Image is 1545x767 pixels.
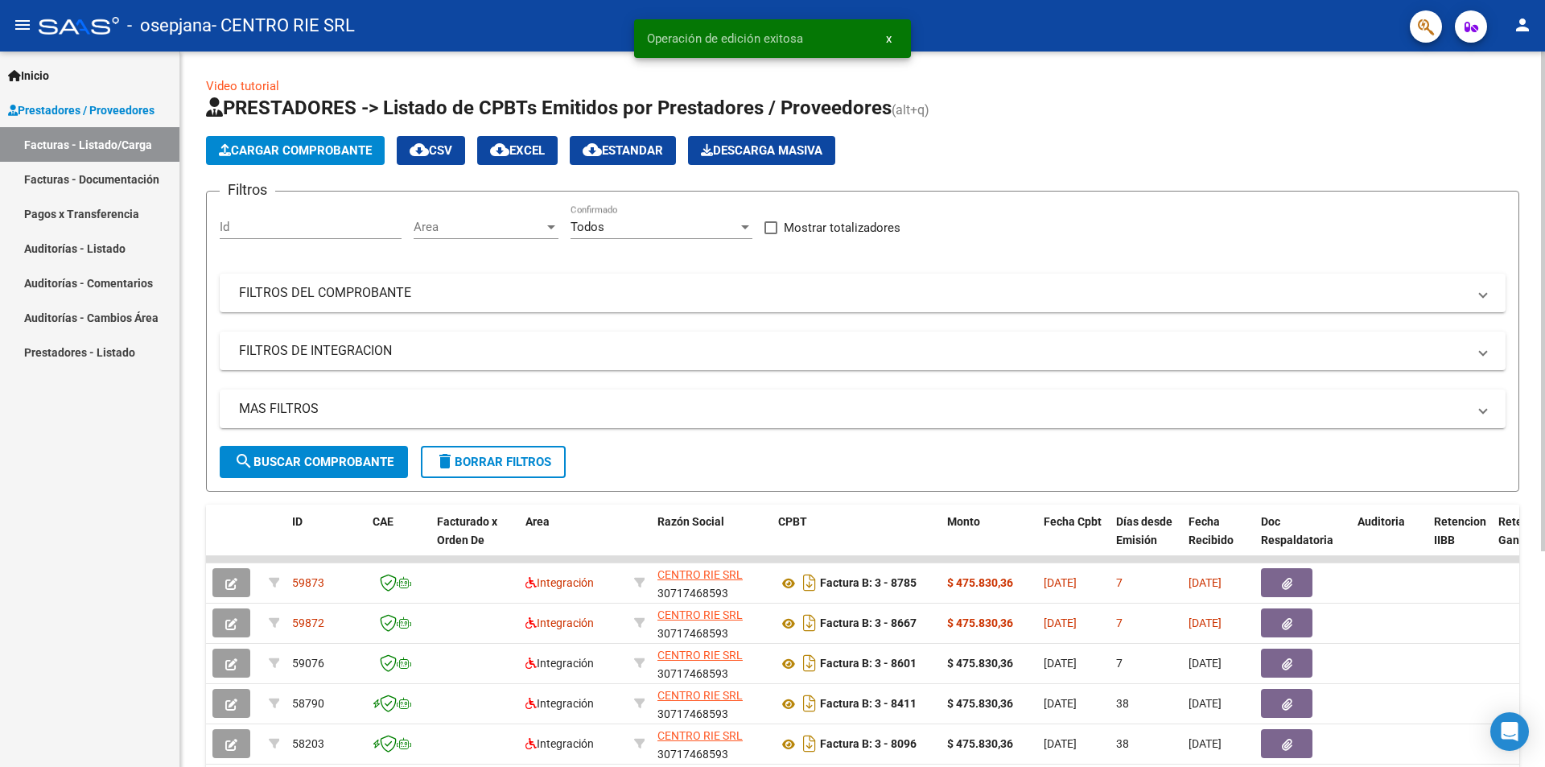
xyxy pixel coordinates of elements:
mat-icon: cloud_download [410,140,429,159]
span: [DATE] [1189,657,1222,670]
span: PRESTADORES -> Listado de CPBTs Emitidos por Prestadores / Proveedores [206,97,892,119]
datatable-header-cell: Fecha Recibido [1182,505,1255,575]
span: [DATE] [1189,616,1222,629]
span: 58790 [292,697,324,710]
span: Estandar [583,143,663,158]
span: Facturado x Orden De [437,515,497,546]
span: Area [414,220,544,234]
span: x [886,31,892,46]
div: 30717468593 [657,687,765,720]
span: Monto [947,515,980,528]
span: [DATE] [1044,737,1077,750]
span: Integración [525,697,594,710]
button: Buscar Comprobante [220,446,408,478]
i: Descargar documento [799,691,820,716]
h3: Filtros [220,179,275,201]
span: CAE [373,515,393,528]
i: Descargar documento [799,570,820,596]
span: [DATE] [1044,576,1077,589]
span: Integración [525,657,594,670]
mat-expansion-panel-header: FILTROS DE INTEGRACION [220,332,1506,370]
strong: $ 475.830,36 [947,657,1013,670]
div: 30717468593 [657,727,765,761]
span: Doc Respaldatoria [1261,515,1333,546]
span: CENTRO RIE SRL [657,689,743,702]
datatable-header-cell: Razón Social [651,505,772,575]
i: Descargar documento [799,610,820,636]
strong: Factura B: 3 - 8785 [820,577,917,590]
span: Integración [525,737,594,750]
span: [DATE] [1189,576,1222,589]
span: Borrar Filtros [435,455,551,469]
button: Borrar Filtros [421,446,566,478]
mat-panel-title: FILTROS DEL COMPROBANTE [239,284,1467,302]
span: CSV [410,143,452,158]
span: 7 [1116,616,1123,629]
i: Descargar documento [799,650,820,676]
datatable-header-cell: Retencion IIBB [1428,505,1492,575]
span: CENTRO RIE SRL [657,649,743,662]
button: Descarga Masiva [688,136,835,165]
span: 59076 [292,657,324,670]
span: (alt+q) [892,102,929,118]
span: Mostrar totalizadores [784,218,900,237]
div: 30717468593 [657,566,765,600]
strong: Factura B: 3 - 8601 [820,658,917,670]
span: Fecha Recibido [1189,515,1234,546]
strong: Factura B: 3 - 8411 [820,698,917,711]
span: - CENTRO RIE SRL [212,8,355,43]
span: ID [292,515,303,528]
app-download-masive: Descarga masiva de comprobantes (adjuntos) [688,136,835,165]
span: Operación de edición exitosa [647,31,803,47]
datatable-header-cell: Monto [941,505,1037,575]
span: [DATE] [1189,697,1222,710]
strong: $ 475.830,36 [947,616,1013,629]
span: CPBT [778,515,807,528]
strong: Factura B: 3 - 8667 [820,617,917,630]
i: Descargar documento [799,731,820,757]
button: Estandar [570,136,676,165]
mat-icon: cloud_download [583,140,602,159]
datatable-header-cell: Area [519,505,628,575]
span: Fecha Cpbt [1044,515,1102,528]
div: Open Intercom Messenger [1490,712,1529,751]
span: Descarga Masiva [701,143,822,158]
span: Auditoria [1358,515,1405,528]
span: [DATE] [1189,737,1222,750]
button: EXCEL [477,136,558,165]
datatable-header-cell: CPBT [772,505,941,575]
a: Video tutorial [206,79,279,93]
span: Retencion IIBB [1434,515,1486,546]
mat-panel-title: MAS FILTROS [239,400,1467,418]
span: 58203 [292,737,324,750]
datatable-header-cell: Auditoria [1351,505,1428,575]
span: - osepjana [127,8,212,43]
div: 30717468593 [657,646,765,680]
strong: $ 475.830,36 [947,576,1013,589]
span: CENTRO RIE SRL [657,729,743,742]
strong: $ 475.830,36 [947,737,1013,750]
strong: Factura B: 3 - 8096 [820,738,917,751]
span: Area [525,515,550,528]
span: EXCEL [490,143,545,158]
span: CENTRO RIE SRL [657,568,743,581]
datatable-header-cell: Facturado x Orden De [431,505,519,575]
span: Inicio [8,67,49,85]
mat-icon: delete [435,452,455,471]
datatable-header-cell: Fecha Cpbt [1037,505,1110,575]
span: Cargar Comprobante [219,143,372,158]
span: [DATE] [1044,616,1077,629]
span: Integración [525,576,594,589]
span: 38 [1116,737,1129,750]
span: Todos [571,220,604,234]
button: CSV [397,136,465,165]
datatable-header-cell: ID [286,505,366,575]
button: x [873,24,904,53]
button: Cargar Comprobante [206,136,385,165]
span: 7 [1116,657,1123,670]
datatable-header-cell: Días desde Emisión [1110,505,1182,575]
span: 38 [1116,697,1129,710]
mat-icon: person [1513,15,1532,35]
mat-expansion-panel-header: FILTROS DEL COMPROBANTE [220,274,1506,312]
span: Buscar Comprobante [234,455,393,469]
